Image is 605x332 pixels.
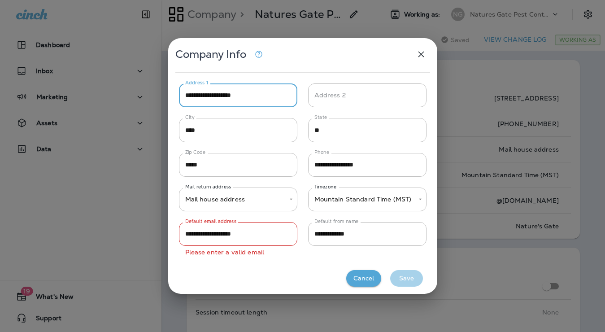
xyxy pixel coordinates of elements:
label: Zip Code [185,149,205,156]
div: Mail house address [179,188,297,211]
label: Address 1 [185,79,208,86]
label: Default from name [314,218,359,225]
div: Mountain Standard Time (MST) [308,188,427,211]
p: Please enter a valid email [185,247,291,258]
label: State [314,114,327,121]
button: Cancel [346,270,381,287]
label: Phone [314,149,329,156]
label: Mail return address [185,183,231,190]
label: Default email address [185,218,236,225]
label: Timezone [314,183,336,190]
span: Company Info [175,48,246,61]
label: City [185,114,195,121]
